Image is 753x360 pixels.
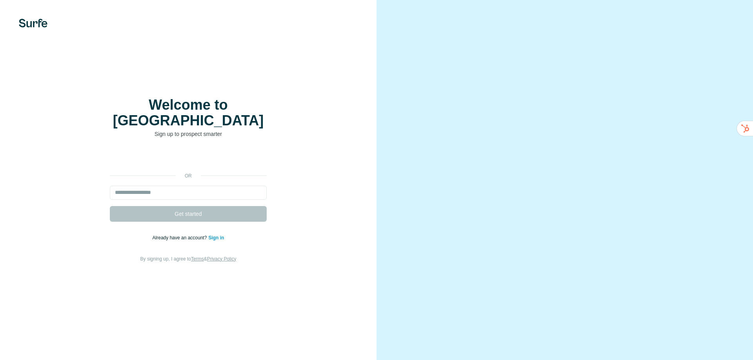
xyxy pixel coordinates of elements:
[140,256,236,262] span: By signing up, I agree to &
[106,150,271,167] iframe: Bouton "Se connecter avec Google"
[19,19,47,27] img: Surfe's logo
[153,235,209,241] span: Already have an account?
[110,130,267,138] p: Sign up to prospect smarter
[208,235,224,241] a: Sign in
[176,172,201,179] p: or
[110,97,267,128] h1: Welcome to [GEOGRAPHIC_DATA]
[207,256,236,262] a: Privacy Policy
[191,256,204,262] a: Terms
